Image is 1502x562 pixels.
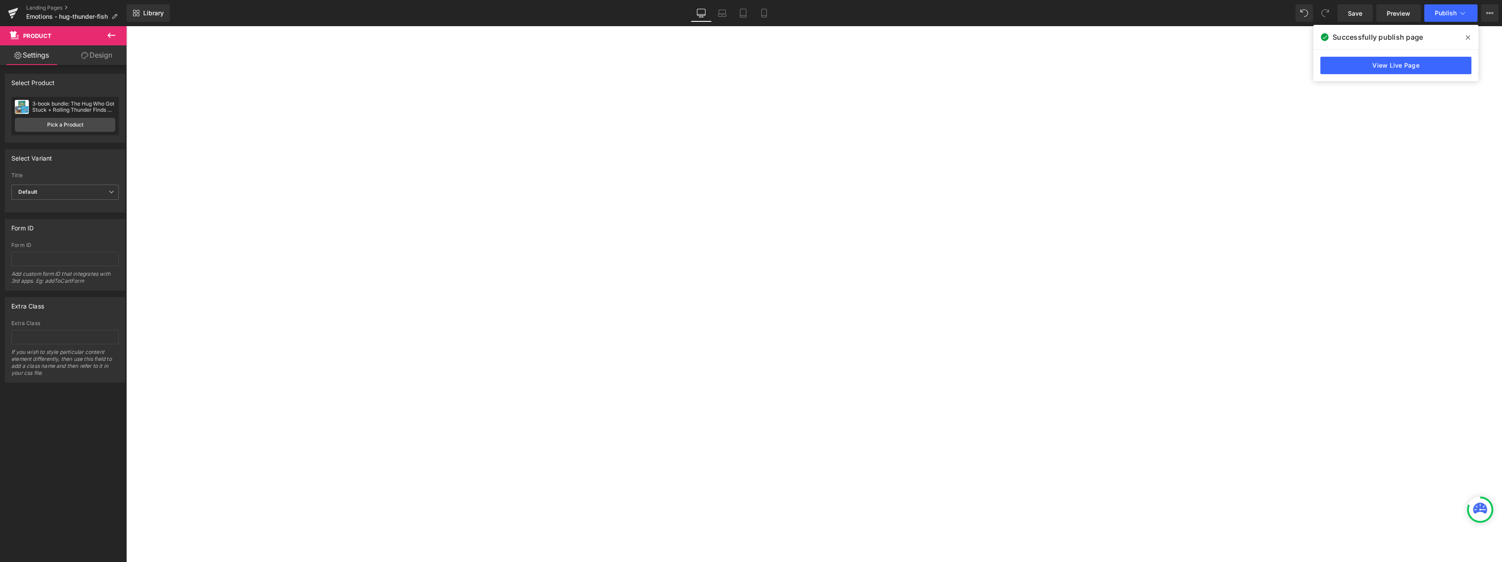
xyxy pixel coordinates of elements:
div: Extra Class [11,320,119,326]
label: Title [11,172,119,181]
a: Preview [1376,4,1421,22]
a: Pick a Product [15,118,115,132]
div: Form ID [11,242,119,248]
button: Redo [1316,4,1334,22]
span: Save [1348,9,1362,18]
span: Library [143,9,164,17]
b: Default [18,188,37,195]
a: Landing Pages [26,4,127,11]
span: Successfully publish page [1333,32,1423,42]
a: New Library [127,4,170,22]
button: Undo [1295,4,1313,22]
a: View Live Page [1320,57,1471,74]
a: Laptop [712,4,733,22]
button: Publish [1424,4,1478,22]
img: pImage [15,100,29,114]
a: Tablet [733,4,754,22]
button: More [1481,4,1499,22]
span: Product [23,32,52,39]
span: Emotions - hug-thunder-fish [26,13,108,20]
div: Select Product [11,74,55,86]
span: Publish [1435,10,1457,17]
div: Select Variant [11,150,52,162]
div: Extra Class [11,298,44,310]
a: Mobile [754,4,775,22]
div: Add custom form ID that integrates with 3rd apps. Eg: addToCartForm [11,271,119,290]
div: Form ID [11,219,34,232]
div: 3-book bundle: The Hug Who Got Stuck + Rolling Thunder Finds His Herd + The Fish Who Searched For... [32,101,115,113]
span: Preview [1387,9,1410,18]
a: Desktop [691,4,712,22]
a: Design [65,45,128,65]
div: If you wish to style particular content element differently, then use this field to add a class n... [11,349,119,382]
